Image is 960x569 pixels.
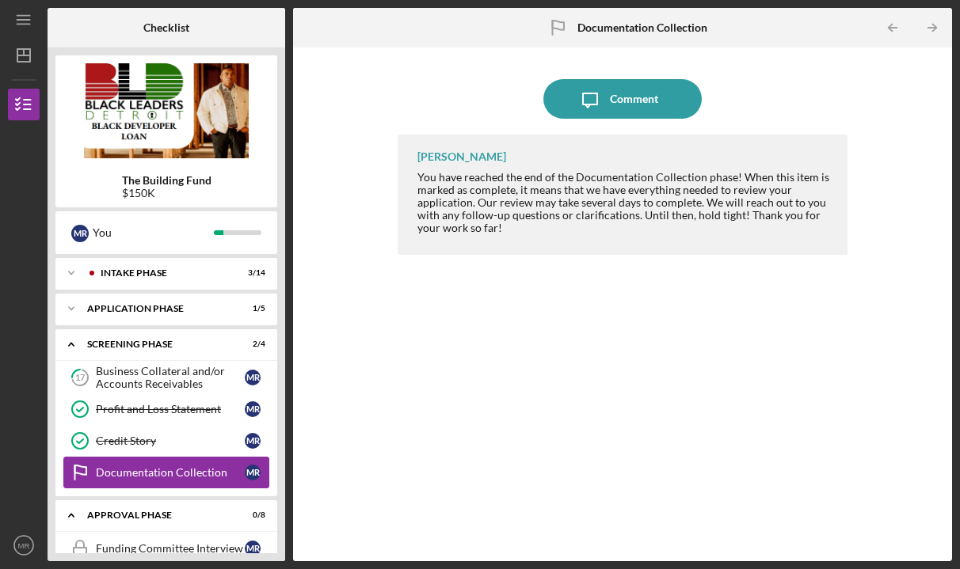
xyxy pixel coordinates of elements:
div: Profit and Loss Statement [96,403,245,415]
div: You [93,219,214,246]
div: M R [245,401,261,417]
div: Credit Story [96,434,245,447]
div: [PERSON_NAME] [417,150,506,163]
div: M R [245,433,261,449]
div: 0 / 8 [237,510,265,520]
div: Intake Phase [101,268,226,278]
a: Credit StoryMR [63,425,269,457]
div: 3 / 14 [237,268,265,278]
div: Approval Phase [87,510,226,520]
div: 2 / 4 [237,340,265,349]
b: Checklist [143,21,189,34]
a: Documentation CollectionMR [63,457,269,488]
a: 17Business Collateral and/or Accounts ReceivablesMR [63,362,269,393]
a: Profit and Loss StatementMR [63,393,269,425]
b: The Building Fund [122,174,211,187]
div: Application Phase [87,304,226,313]
a: Funding Committee InterviewMR [63,533,269,564]
div: M R [245,465,261,480]
button: MR [8,529,40,561]
button: Comment [543,79,702,119]
div: M R [245,370,261,385]
div: Business Collateral and/or Accounts Receivables [96,365,245,390]
div: Documentation Collection [96,466,245,479]
div: Screening Phase [87,340,226,349]
text: MR [18,541,30,550]
img: Product logo [55,63,277,158]
div: M R [245,541,261,556]
div: $150K [122,187,211,199]
b: Documentation Collection [577,21,707,34]
div: Funding Committee Interview [96,542,245,555]
div: 1 / 5 [237,304,265,313]
div: M R [71,225,89,242]
tspan: 17 [75,373,86,383]
div: Comment [610,79,658,119]
div: You have reached the end of the Documentation Collection phase! When this item is marked as compl... [417,171,832,234]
